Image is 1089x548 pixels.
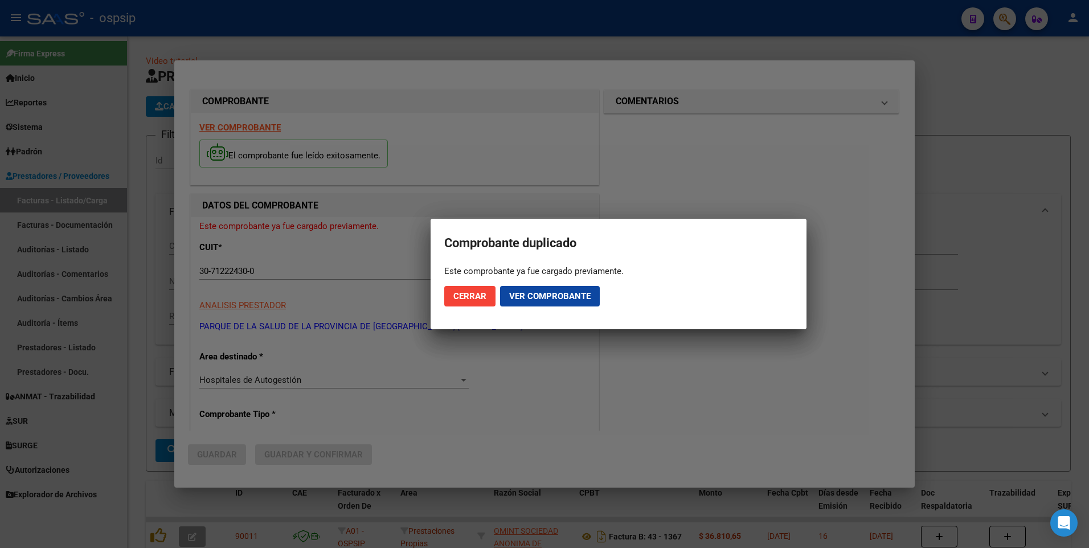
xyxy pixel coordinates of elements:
span: Cerrar [453,291,486,301]
h2: Comprobante duplicado [444,232,793,254]
button: Cerrar [444,286,496,306]
span: Ver comprobante [509,291,591,301]
div: Este comprobante ya fue cargado previamente. [444,265,793,277]
button: Ver comprobante [500,286,600,306]
div: Open Intercom Messenger [1050,509,1078,537]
